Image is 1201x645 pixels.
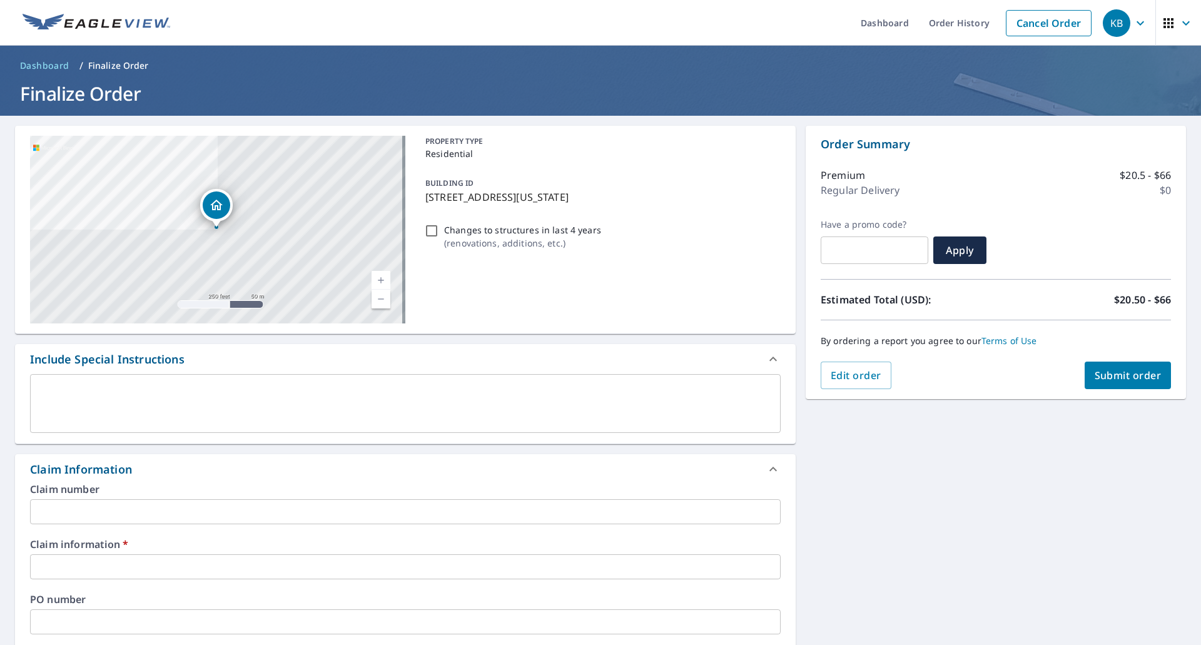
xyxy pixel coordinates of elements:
[30,351,185,368] div: Include Special Instructions
[23,14,170,33] img: EV Logo
[20,59,69,72] span: Dashboard
[15,344,796,374] div: Include Special Instructions
[15,56,1186,76] nav: breadcrumb
[79,58,83,73] li: /
[15,81,1186,106] h1: Finalize Order
[1006,10,1092,36] a: Cancel Order
[425,190,776,205] p: [STREET_ADDRESS][US_STATE]
[821,168,865,183] p: Premium
[15,454,796,484] div: Claim Information
[444,236,601,250] p: ( renovations, additions, etc. )
[1103,9,1130,37] div: KB
[200,189,233,228] div: Dropped pin, building 1, Residential property, 4912 N Goodes Mill Rd Washington, MO 63090
[30,594,781,604] label: PO number
[943,243,976,257] span: Apply
[1095,368,1162,382] span: Submit order
[15,56,74,76] a: Dashboard
[821,219,928,230] label: Have a promo code?
[821,362,891,389] button: Edit order
[1085,362,1172,389] button: Submit order
[821,183,899,198] p: Regular Delivery
[88,59,149,72] p: Finalize Order
[821,335,1171,347] p: By ordering a report you agree to our
[933,236,986,264] button: Apply
[372,290,390,308] a: Current Level 17, Zoom Out
[1114,292,1171,307] p: $20.50 - $66
[30,461,132,478] div: Claim Information
[981,335,1037,347] a: Terms of Use
[821,292,996,307] p: Estimated Total (USD):
[372,271,390,290] a: Current Level 17, Zoom In
[30,484,781,494] label: Claim number
[1120,168,1171,183] p: $20.5 - $66
[1160,183,1171,198] p: $0
[425,178,474,188] p: BUILDING ID
[30,539,781,549] label: Claim information
[831,368,881,382] span: Edit order
[821,136,1171,153] p: Order Summary
[425,136,776,147] p: PROPERTY TYPE
[425,147,776,160] p: Residential
[444,223,601,236] p: Changes to structures in last 4 years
